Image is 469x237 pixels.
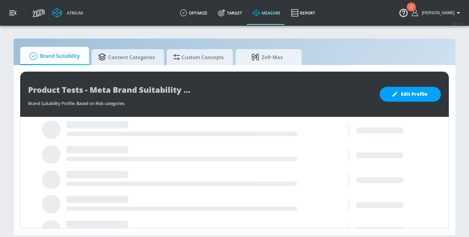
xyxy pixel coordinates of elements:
[380,87,441,102] button: Edit Profile
[64,10,83,16] div: Atrium
[213,1,247,25] a: Target
[453,22,462,25] span: v 4.33.5
[394,3,413,22] button: Open Resource Center, 2 new notifications
[412,9,462,17] button: [PERSON_NAME]
[410,7,412,16] div: 2
[98,49,155,65] span: Content Categories
[242,49,292,65] span: Zefr Max
[393,90,428,98] span: Edit Profile
[286,1,320,25] a: Report
[27,48,80,64] span: Brand Suitability
[419,11,454,15] span: login as: kate.redfield@zefr.com
[52,8,83,18] a: Atrium
[247,1,286,25] a: measure
[173,49,224,65] span: Custom Concepts
[28,97,373,106] div: Brand Suitability Profile: Based on Risk categories
[175,1,213,25] a: optimize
